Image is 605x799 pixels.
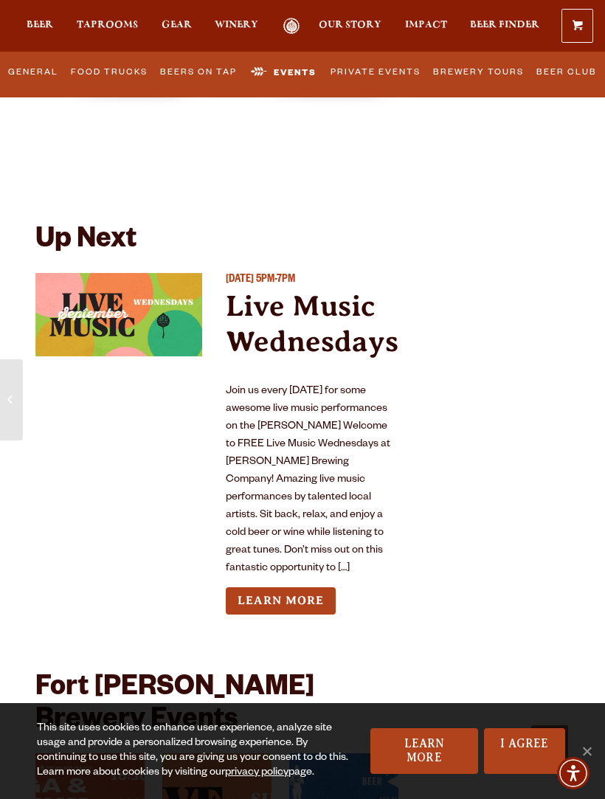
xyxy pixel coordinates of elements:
a: Food Trucks [66,58,153,89]
span: No [579,744,594,758]
a: Gear [162,18,192,35]
span: Our Story [319,19,381,31]
a: Private Events [325,58,425,89]
a: Beer Club [532,58,602,89]
a: Beers on Tap [156,58,242,89]
a: Winery [215,18,258,35]
a: Live Music Wednesdays [226,289,398,358]
a: Learn More [370,728,478,774]
a: Brewery Tours [429,58,529,89]
h2: Up Next [35,226,136,258]
h2: Fort [PERSON_NAME] Brewery Events [35,674,398,739]
a: Impact [405,18,447,35]
a: privacy policy [225,767,288,779]
div: This site uses cookies to enhance user experience, analyze site usage and provide a personalized ... [37,722,356,781]
a: Events [245,55,322,90]
p: Join us every [DATE] for some awesome live music performances on the [PERSON_NAME] Welcome to FRE... [226,383,398,578]
a: Our Story [319,18,381,35]
span: [DATE] [226,274,254,286]
span: Taprooms [77,19,138,31]
a: Beer Finder [470,18,539,35]
a: Beer [27,18,53,35]
span: Winery [215,19,258,31]
span: 5PM-7PM [256,274,295,286]
span: Beer Finder [470,19,539,31]
span: Beer [27,19,53,31]
a: Learn more about Live Music Wednesdays [226,587,336,615]
a: Odell Home [273,18,310,35]
a: View event details [35,273,202,356]
a: I Agree [484,728,565,774]
span: Gear [162,19,192,31]
a: Taprooms [77,18,138,35]
a: General [3,58,63,89]
span: Impact [405,19,447,31]
div: Accessibility Menu [557,757,590,789]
